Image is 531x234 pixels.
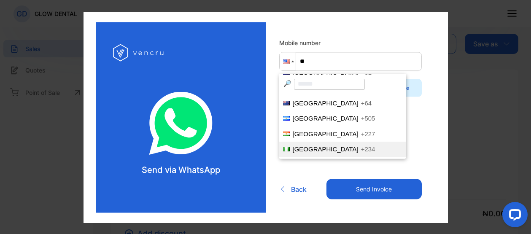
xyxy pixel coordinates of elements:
[283,79,291,86] span: Magnifying glass
[137,91,224,155] img: log
[291,184,307,194] span: Back
[293,146,358,153] span: [GEOGRAPHIC_DATA]
[326,179,421,199] button: Send Invoice
[293,115,358,122] span: [GEOGRAPHIC_DATA]
[496,199,531,234] iframe: LiveChat chat widget
[142,163,220,176] p: Send via WhatsApp
[361,146,375,153] span: +234
[113,39,166,66] img: log
[280,52,296,70] div: United States: + 1
[361,115,375,122] span: +505
[361,100,372,107] span: +64
[361,130,375,137] span: +227
[279,38,422,47] label: Mobile number
[293,100,358,107] span: [GEOGRAPHIC_DATA]
[293,130,358,137] span: [GEOGRAPHIC_DATA]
